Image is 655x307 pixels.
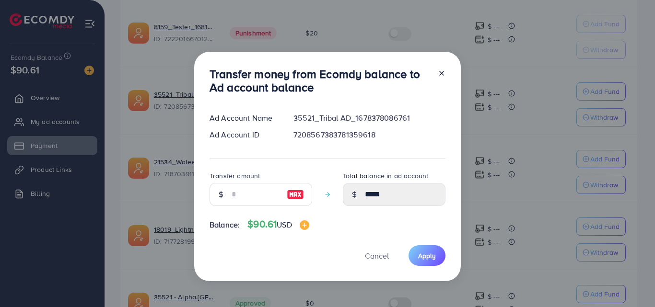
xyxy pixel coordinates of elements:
h4: $90.61 [247,218,309,230]
div: 7208567383781359618 [286,129,453,140]
span: Apply [418,251,436,261]
label: Total balance in ad account [343,171,428,181]
span: USD [277,219,292,230]
img: image [287,189,304,200]
div: Ad Account Name [202,113,286,124]
button: Apply [409,245,445,266]
span: Balance: [210,219,240,230]
div: Ad Account ID [202,129,286,140]
button: Cancel [353,245,401,266]
iframe: Chat [614,264,648,300]
label: Transfer amount [210,171,260,181]
img: image [300,220,309,230]
span: Cancel [365,250,389,261]
div: 35521_Tribal AD_1678378086761 [286,113,453,124]
h3: Transfer money from Ecomdy balance to Ad account balance [210,67,430,95]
